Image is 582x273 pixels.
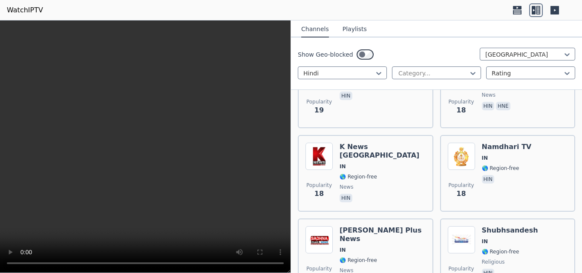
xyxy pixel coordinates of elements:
[448,98,474,105] span: Popularity
[7,5,43,15] a: WatchIPTV
[340,184,353,190] span: news
[448,265,474,272] span: Popularity
[482,259,505,265] span: religious
[482,175,495,184] p: hin
[482,102,495,110] p: hin
[448,226,475,253] img: Shubhsandesh
[482,226,538,235] h6: Shubhsandesh
[305,226,333,253] img: Sadhna Plus News
[482,165,519,172] span: 🌎 Region-free
[314,189,324,199] span: 18
[456,105,466,115] span: 18
[301,21,329,37] button: Channels
[340,247,346,253] span: IN
[340,92,352,100] p: hin
[340,226,426,243] h6: [PERSON_NAME] Plus News
[482,143,532,151] h6: Namdhari TV
[448,182,474,189] span: Popularity
[298,50,353,59] label: Show Geo-blocked
[340,257,377,264] span: 🌎 Region-free
[482,92,496,98] span: news
[306,182,332,189] span: Popularity
[340,194,352,202] p: hin
[305,143,333,170] img: K News India
[306,265,332,272] span: Popularity
[343,21,367,37] button: Playlists
[340,143,426,160] h6: K News [GEOGRAPHIC_DATA]
[482,248,519,255] span: 🌎 Region-free
[306,98,332,105] span: Popularity
[482,238,488,245] span: IN
[314,105,324,115] span: 19
[448,143,475,170] img: Namdhari TV
[340,173,377,180] span: 🌎 Region-free
[340,163,346,170] span: IN
[482,155,488,161] span: IN
[456,189,466,199] span: 18
[496,102,510,110] p: hne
